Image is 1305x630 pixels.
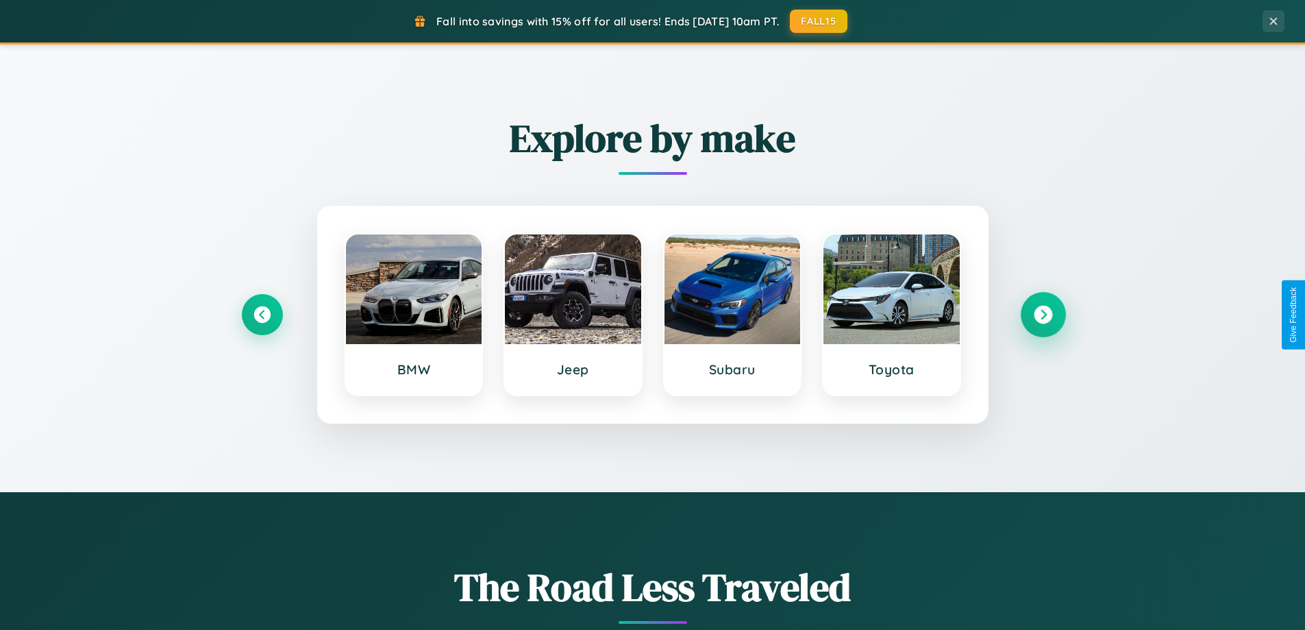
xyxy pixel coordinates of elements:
[242,561,1064,614] h1: The Road Less Traveled
[790,10,847,33] button: FALL15
[242,112,1064,165] h2: Explore by make
[436,14,780,28] span: Fall into savings with 15% off for all users! Ends [DATE] 10am PT.
[1289,287,1298,343] div: Give Feedback
[360,361,469,378] h3: BMW
[837,361,946,378] h3: Toyota
[678,361,787,378] h3: Subaru
[519,361,627,378] h3: Jeep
